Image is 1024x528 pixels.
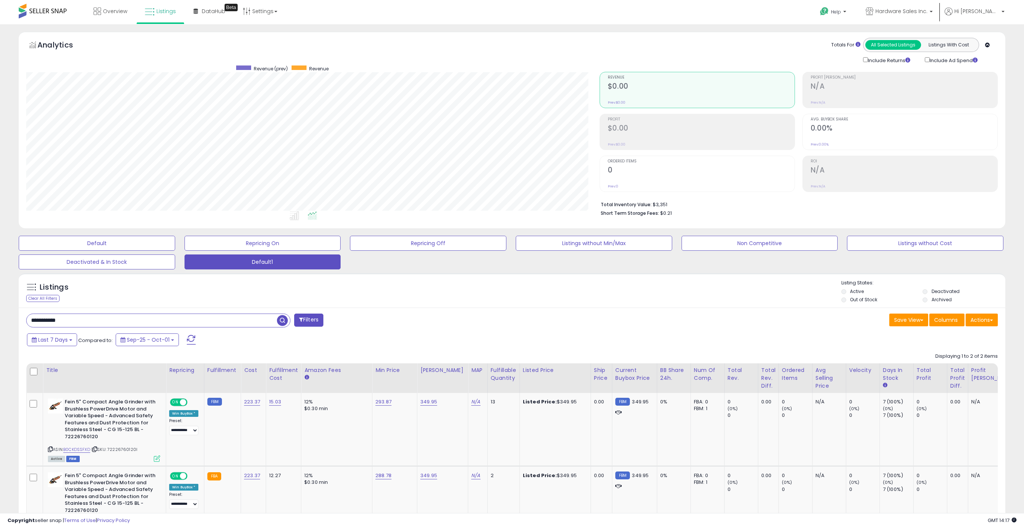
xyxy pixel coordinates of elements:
[811,76,997,80] span: Profit [PERSON_NAME]
[207,472,221,480] small: FBA
[971,366,1016,382] div: Profit [PERSON_NAME]
[932,296,952,303] label: Archived
[849,399,880,405] div: 0
[694,479,719,486] div: FBM: 1
[186,399,198,406] span: OFF
[185,236,341,251] button: Repricing On
[660,366,688,382] div: BB Share 24h.
[831,42,860,49] div: Totals For
[694,366,721,382] div: Num of Comp.
[169,418,198,435] div: Preset:
[632,398,649,405] span: 349.95
[523,472,557,479] b: Listed Price:
[103,7,127,15] span: Overview
[471,366,484,374] div: MAP
[523,399,585,405] div: $349.95
[471,398,480,406] a: N/A
[171,473,180,479] span: ON
[19,236,175,251] button: Default
[304,472,366,479] div: 12%
[761,472,773,479] div: 0.00
[269,472,295,479] div: 12.27
[782,412,812,419] div: 0
[811,82,997,92] h2: N/A
[660,399,685,405] div: 0%
[523,472,585,479] div: $349.95
[207,398,222,406] small: FBM
[48,456,65,462] span: All listings currently available for purchase on Amazon
[811,124,997,134] h2: 0.00%
[127,336,170,344] span: Sep-25 - Oct-01
[516,236,672,251] button: Listings without Min/Max
[225,4,238,11] div: Tooltip anchor
[883,366,910,382] div: Days In Stock
[65,399,156,442] b: Fein 5" Compact Angle Grinder with Brushless PowerDrive Motor and Variable Speed - Advanced Safet...
[849,412,880,419] div: 0
[728,406,738,412] small: (0%)
[782,486,812,493] div: 0
[816,399,840,405] div: N/A
[608,124,795,134] h2: $0.00
[304,366,369,374] div: Amazon Fees
[608,100,625,105] small: Prev: $0.00
[849,406,860,412] small: (0%)
[375,472,391,479] a: 288.78
[594,399,606,405] div: 0.00
[847,236,1003,251] button: Listings without Cost
[966,314,998,326] button: Actions
[632,472,649,479] span: 349.95
[420,398,437,406] a: 349.95
[782,479,792,485] small: (0%)
[601,210,659,216] b: Short Term Storage Fees:
[304,399,366,405] div: 12%
[728,486,758,493] div: 0
[116,333,179,346] button: Sep-25 - Oct-01
[954,7,999,15] span: Hi [PERSON_NAME]
[420,366,465,374] div: [PERSON_NAME]
[883,479,893,485] small: (0%)
[608,159,795,164] span: Ordered Items
[883,486,913,493] div: 7 (100%)
[883,412,913,419] div: 7 (100%)
[40,282,68,293] h5: Listings
[811,100,825,105] small: Prev: N/A
[594,472,606,479] div: 0.00
[294,314,323,327] button: Filters
[491,472,514,479] div: 2
[932,288,960,294] label: Deactivated
[917,399,947,405] div: 0
[728,412,758,419] div: 0
[950,399,962,405] div: 0.00
[694,472,719,479] div: FBA: 0
[917,472,947,479] div: 0
[782,366,809,382] div: Ordered Items
[694,405,719,412] div: FBM: 1
[849,366,877,374] div: Velocity
[988,517,1017,524] span: 2025-10-10 14:17 GMT
[66,456,80,462] span: FBM
[91,446,137,452] span: | SKU: 72226760120I
[63,446,90,453] a: B0CKDSSFXD
[816,366,843,390] div: Avg Selling Price
[608,76,795,80] span: Revenue
[883,399,913,405] div: 7 (100%)
[244,366,263,374] div: Cost
[608,184,618,189] small: Prev: 0
[849,472,880,479] div: 0
[782,406,792,412] small: (0%)
[523,398,557,405] b: Listed Price:
[64,517,96,524] a: Terms of Use
[65,472,156,516] b: Fein 5" Compact Angle Grinder with Brushless PowerDrive Motor and Variable Speed - Advanced Safet...
[660,472,685,479] div: 0%
[950,472,962,479] div: 0.00
[608,117,795,122] span: Profit
[849,479,860,485] small: (0%)
[38,336,68,344] span: Last 7 Days
[27,333,77,346] button: Last 7 Days
[309,65,329,72] span: Revenue
[971,399,1013,405] div: N/A
[883,406,893,412] small: (0%)
[615,398,630,406] small: FBM
[919,56,990,64] div: Include Ad Spend
[350,236,506,251] button: Repricing Off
